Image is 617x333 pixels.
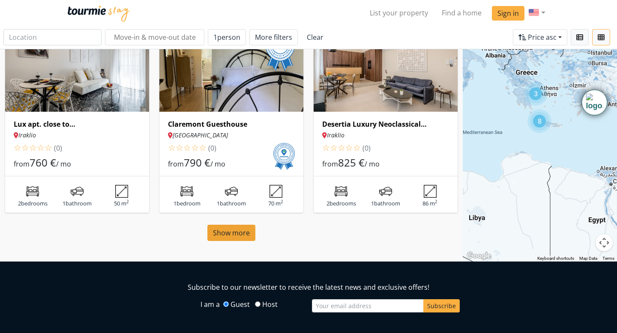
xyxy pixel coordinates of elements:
a: Sign in [492,6,524,21]
a: Claremont Guesthouse [168,120,295,128]
span: 2 [21,142,29,153]
span: 1 [14,142,21,153]
a: Find a home [435,4,488,21]
li: I am a [201,299,220,313]
button: Map camera controls [596,234,613,251]
span: 4 [37,142,45,153]
span: 5 [45,142,52,153]
img: area size [424,185,437,198]
a: Clear [301,29,329,45]
sup: 2 [281,199,283,205]
span: 5 [199,142,207,153]
img: bathrooms [225,185,238,198]
span: 3 [29,142,37,153]
img: Google [465,250,493,262]
p: 1 [367,199,405,208]
img: bathrooms [379,185,392,198]
a: Open this area in Google Maps (opens a new window) [465,250,493,262]
span: 4 [345,142,353,153]
span: (0) [207,143,216,153]
span: Show more [213,228,250,238]
p: 50 m [102,199,141,208]
a: Terms (opens in new tab) [602,256,614,261]
img: Tourmie Stay logo blue [68,6,130,22]
input: Your email address [312,299,424,312]
span: from [168,159,184,169]
button: Show more [207,225,255,241]
p: 1 [213,199,251,208]
p: 2 [322,199,360,208]
span: More filters [255,33,292,42]
span: person [217,33,240,42]
p: 1 [58,199,96,208]
span: 2 [176,142,183,153]
span: 3 [183,142,191,153]
img: bathrooms [71,185,84,198]
button: Keyboard shortcuts [537,256,574,262]
span: Price asc [528,33,557,42]
span: rating [168,142,207,153]
img: 69bc68a0-236f-11ec-96d5-5df2a700a9c6.jpg [314,15,458,112]
img: area size [115,185,128,198]
span: 1 [322,142,330,153]
button: 1person [208,29,246,45]
p: 86 m [411,199,449,208]
label: Host [261,299,279,309]
a: Lux apt. close to [GEOGRAPHIC_DATA] [14,120,141,128]
h6: Lux apt. close to port & city center [14,120,141,128]
span: bathroom [374,199,400,207]
p: Subscribe to our newsletter to receive the latest news and exclusive offers! [3,282,614,292]
p: 70 m [257,199,295,208]
span: bedroom [177,199,201,207]
span: / mo [365,159,380,169]
button: Subscribe [423,299,460,312]
span: bedrooms [329,199,356,207]
span: bedrooms [21,199,48,207]
a: List your property [363,4,435,21]
sup: 2 [435,199,437,205]
span: / mo [56,159,71,169]
span: 790 € [184,155,210,169]
img: area size [270,185,282,198]
img: Nomad365 Certified [273,143,295,170]
img: bedrooms [180,185,193,198]
sup: 2 [126,199,129,205]
span: (0) [361,143,371,153]
input: Move-in & move-out date [105,29,204,45]
em: Iraklio [327,131,344,139]
span: 1 [213,33,240,42]
em: Iraklio [18,131,36,139]
span: 4 [191,142,199,153]
button: Map Data [579,256,597,262]
span: bathroom [66,199,92,207]
input: Location [3,29,102,45]
em: [GEOGRAPHIC_DATA] [173,131,228,139]
img: bedrooms [335,185,347,198]
span: (0) [52,143,62,153]
span: 760 € [30,155,56,169]
p: 2 [14,199,52,208]
span: / mo [210,159,225,169]
span: rating [322,142,361,153]
span: 2 [330,142,338,153]
span: bathroom [220,199,246,207]
button: More filters [249,29,298,45]
a: Desertia Luxury Neoclassical Apartment [322,120,449,128]
label: Guest [229,299,252,309]
span: 5 [353,142,361,153]
span: rating [14,142,52,153]
span: from [14,159,30,169]
span: 1 [168,142,176,153]
img: 301b81d0-b16f-11ef-9588-4f817c90616a.jpg [159,15,303,112]
img: bedrooms [26,185,39,198]
span: from [322,159,338,169]
p: 1 [168,199,206,208]
img: 5e0636c0-aeb2-11ec-a171-e508bc277d25.jpg [5,15,149,112]
span: 3 [338,142,345,153]
button: Price asc [513,29,567,45]
span: 825 € [338,155,365,169]
img: Timeline extension [586,93,603,112]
